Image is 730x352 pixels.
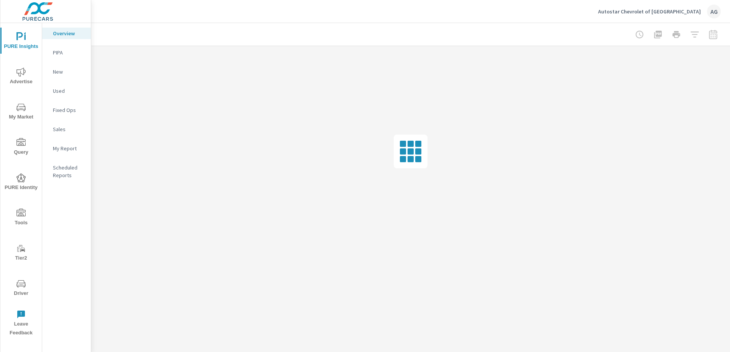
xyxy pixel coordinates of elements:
[3,67,39,86] span: Advertise
[3,279,39,298] span: Driver
[3,173,39,192] span: PURE Identity
[42,123,91,135] div: Sales
[53,125,85,133] p: Sales
[53,145,85,152] p: My Report
[3,310,39,337] span: Leave Feedback
[42,162,91,181] div: Scheduled Reports
[42,143,91,154] div: My Report
[707,5,721,18] div: AG
[3,32,39,51] span: PURE Insights
[53,87,85,95] p: Used
[3,103,39,122] span: My Market
[53,49,85,56] p: PIPA
[3,244,39,263] span: Tier2
[53,164,85,179] p: Scheduled Reports
[0,23,42,340] div: nav menu
[53,30,85,37] p: Overview
[42,85,91,97] div: Used
[3,138,39,157] span: Query
[3,209,39,227] span: Tools
[42,104,91,116] div: Fixed Ops
[42,28,91,39] div: Overview
[53,106,85,114] p: Fixed Ops
[42,66,91,77] div: New
[598,8,701,15] p: Autostar Chevrolet of [GEOGRAPHIC_DATA]
[42,47,91,58] div: PIPA
[53,68,85,76] p: New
